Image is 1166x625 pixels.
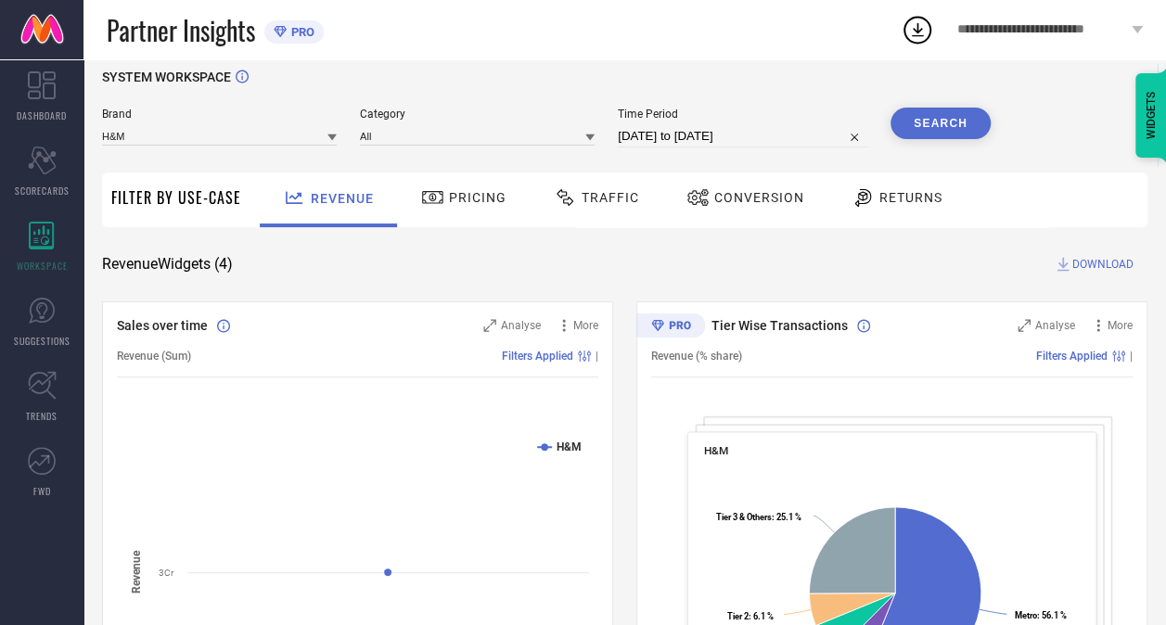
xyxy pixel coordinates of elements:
tspan: Tier 2 [726,611,748,621]
span: Revenue [311,191,374,206]
text: H&M [557,440,582,453]
span: Analyse [1035,319,1075,332]
svg: Zoom [483,319,496,332]
span: Revenue (% share) [651,350,742,363]
span: Brand [102,108,337,121]
span: Revenue (Sum) [117,350,191,363]
span: | [1130,350,1133,363]
span: Filter By Use-Case [111,186,241,209]
span: Returns [879,190,942,205]
span: PRO [287,25,314,39]
div: Premium [636,313,705,341]
tspan: Revenue [130,550,143,593]
span: Partner Insights [107,11,255,49]
span: Analyse [501,319,541,332]
tspan: Tier 3 & Others [716,512,772,522]
span: Pricing [449,190,506,205]
div: Open download list [901,13,934,46]
span: TRENDS [26,409,58,423]
text: : 56.1 % [1015,610,1067,620]
button: Search [891,108,991,139]
span: SYSTEM WORKSPACE [102,70,231,84]
span: H&M [704,444,728,457]
span: SUGGESTIONS [14,334,70,348]
span: Traffic [582,190,639,205]
span: DOWNLOAD [1072,255,1134,274]
span: More [573,319,598,332]
text: : 25.1 % [716,512,801,522]
span: Category [360,108,595,121]
span: Time Period [618,108,867,121]
text: : 6.1 % [726,611,773,621]
span: Sales over time [117,318,208,333]
span: Filters Applied [1036,350,1108,363]
span: SCORECARDS [15,184,70,198]
text: 3Cr [159,568,174,578]
span: Conversion [714,190,804,205]
span: Revenue Widgets ( 4 ) [102,255,233,274]
span: Tier Wise Transactions [711,318,848,333]
tspan: Metro [1015,610,1037,620]
svg: Zoom [1018,319,1031,332]
span: | [596,350,598,363]
span: Filters Applied [502,350,573,363]
span: WORKSPACE [17,259,68,273]
span: DASHBOARD [17,108,67,122]
span: More [1108,319,1133,332]
input: Select time period [618,125,867,147]
span: FWD [33,484,51,498]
